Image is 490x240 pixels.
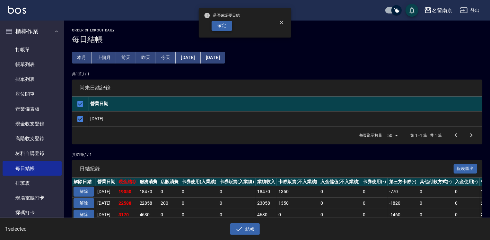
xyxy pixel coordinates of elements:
[218,186,256,198] td: 0
[3,72,62,87] a: 掛單列表
[159,186,180,198] td: 0
[3,146,62,161] a: 材料自購登錄
[218,178,256,186] th: 卡券販賣(入業績)
[159,198,180,209] td: 200
[96,198,117,209] td: [DATE]
[3,42,62,57] a: 打帳單
[3,131,62,146] a: 高階收支登錄
[256,209,277,220] td: 4630
[136,52,156,64] button: 昨天
[388,186,418,198] td: -770
[5,225,121,233] h6: 1 selected
[432,6,452,14] div: 名留南京
[319,198,362,209] td: 0
[3,161,62,176] a: 每日結帳
[361,178,388,186] th: 卡券使用(-)
[72,152,482,158] p: 共 31 筆, 1 / 1
[319,209,362,220] td: 0
[3,57,62,72] a: 帳單列表
[92,52,116,64] button: 上個月
[3,176,62,191] a: 排班表
[256,186,277,198] td: 18470
[388,178,418,186] th: 第三方卡券(-)
[159,209,180,220] td: 0
[72,71,482,77] p: 共 1 筆, 1 / 1
[388,209,418,220] td: -1460
[3,23,62,40] button: 櫃檯作業
[138,186,159,198] td: 18470
[89,97,482,112] th: 營業日期
[230,223,260,235] button: 結帳
[388,198,418,209] td: -1820
[218,198,256,209] td: 0
[454,164,477,174] button: 報表匯出
[138,178,159,186] th: 服務消費
[72,52,92,64] button: 本月
[180,209,218,220] td: 0
[180,186,218,198] td: 0
[256,178,277,186] th: 業績收入
[74,210,94,220] button: 解除
[72,35,482,44] h3: 每日結帳
[385,127,400,144] div: 50
[406,4,418,17] button: save
[277,178,319,186] th: 卡券販賣(不入業績)
[418,178,453,186] th: 其他付款方式(-)
[218,209,256,220] td: 0
[138,209,159,220] td: 4630
[212,21,232,31] button: 確定
[256,198,277,209] td: 23058
[453,178,480,186] th: 入金使用(-)
[458,4,482,16] button: 登出
[3,116,62,131] a: 現金收支登錄
[453,186,480,198] td: 0
[89,111,482,126] td: [DATE]
[80,166,454,172] span: 日結紀錄
[116,52,136,64] button: 前天
[180,178,218,186] th: 卡券使用(入業績)
[453,209,480,220] td: 0
[138,198,159,209] td: 22858
[361,198,388,209] td: 0
[277,209,319,220] td: 0
[454,165,477,171] a: 報表匯出
[159,178,180,186] th: 店販消費
[422,4,455,17] button: 名留南京
[72,178,96,186] th: 解除日結
[74,187,94,197] button: 解除
[180,198,218,209] td: 0
[96,209,117,220] td: [DATE]
[8,6,26,14] img: Logo
[117,209,138,220] td: 3170
[3,87,62,101] a: 座位開單
[319,186,362,198] td: 0
[275,15,289,30] button: close
[96,178,117,186] th: 營業日期
[80,85,475,91] span: 尚未日結紀錄
[361,209,388,220] td: 0
[204,12,240,19] span: 是否確認要日結
[3,191,62,205] a: 現場電腦打卡
[72,28,482,32] h2: Order checkout daily
[3,205,62,220] a: 掃碼打卡
[453,198,480,209] td: 0
[176,52,200,64] button: [DATE]
[418,186,453,198] td: 0
[319,178,362,186] th: 入金儲值(不入業績)
[418,198,453,209] td: 0
[411,133,442,138] p: 第 1–1 筆 共 1 筆
[117,198,138,209] td: 22588
[418,209,453,220] td: 0
[3,102,62,116] a: 營業儀表板
[156,52,176,64] button: 今天
[96,186,117,198] td: [DATE]
[117,186,138,198] td: 19050
[74,198,94,208] button: 解除
[277,198,319,209] td: 1350
[201,52,225,64] button: [DATE]
[117,178,138,186] th: 現金結存
[277,186,319,198] td: 1350
[361,186,388,198] td: 0
[359,133,382,138] p: 每頁顯示數量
